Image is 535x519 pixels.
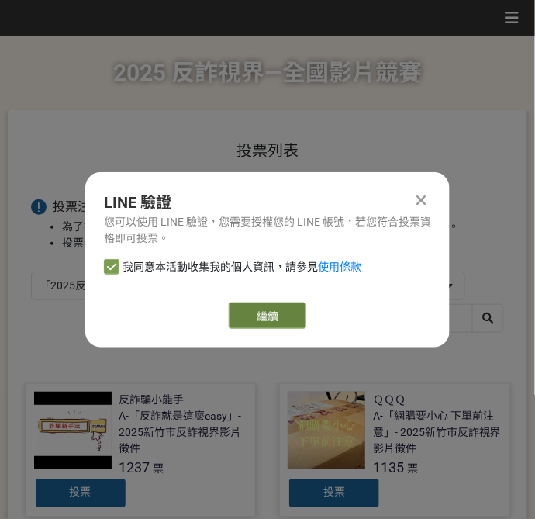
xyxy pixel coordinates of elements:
[119,459,150,476] span: 1237
[323,486,345,499] span: 投票
[31,141,504,160] h1: 投票列表
[26,383,257,517] a: 反詐騙小能手A-「反詐就是這麼easy」- 2025新竹市反詐視界影片徵件1237票投票
[62,235,504,251] li: 投票規則：每天從所有作品中擇一投票。
[119,408,248,457] div: A-「反詐就是這麼easy」- 2025新竹市反詐視界影片徵件
[104,214,431,247] div: 您可以使用 LINE 驗證，您需要授權您的 LINE 帳號，若您符合投票資格即可投票。
[279,383,510,517] a: ＱＱＱA-「網購要小心 下單前注意」- 2025新竹市反詐視界影片徵件1135票投票
[62,219,504,235] li: 為了投票的公平性，我們嚴格禁止灌票行為，所有投票者皆需經過 LINE 登入認證。
[113,36,422,110] h1: 2025 反詐視界—全國影片競賽
[373,459,404,476] span: 1135
[373,392,406,408] div: ＱＱＱ
[407,462,418,475] span: 票
[154,462,164,475] span: 票
[229,303,306,329] a: 繼續
[119,392,185,408] div: 反詐騙小能手
[53,199,127,214] span: 投票注意事項
[123,259,361,275] span: 我同意本活動收集我的個人資訊，請參見
[104,191,431,214] div: LINE 驗證
[318,261,361,273] a: 使用條款
[70,486,91,499] span: 投票
[373,408,502,457] div: A-「網購要小心 下單前注意」- 2025新竹市反詐視界影片徵件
